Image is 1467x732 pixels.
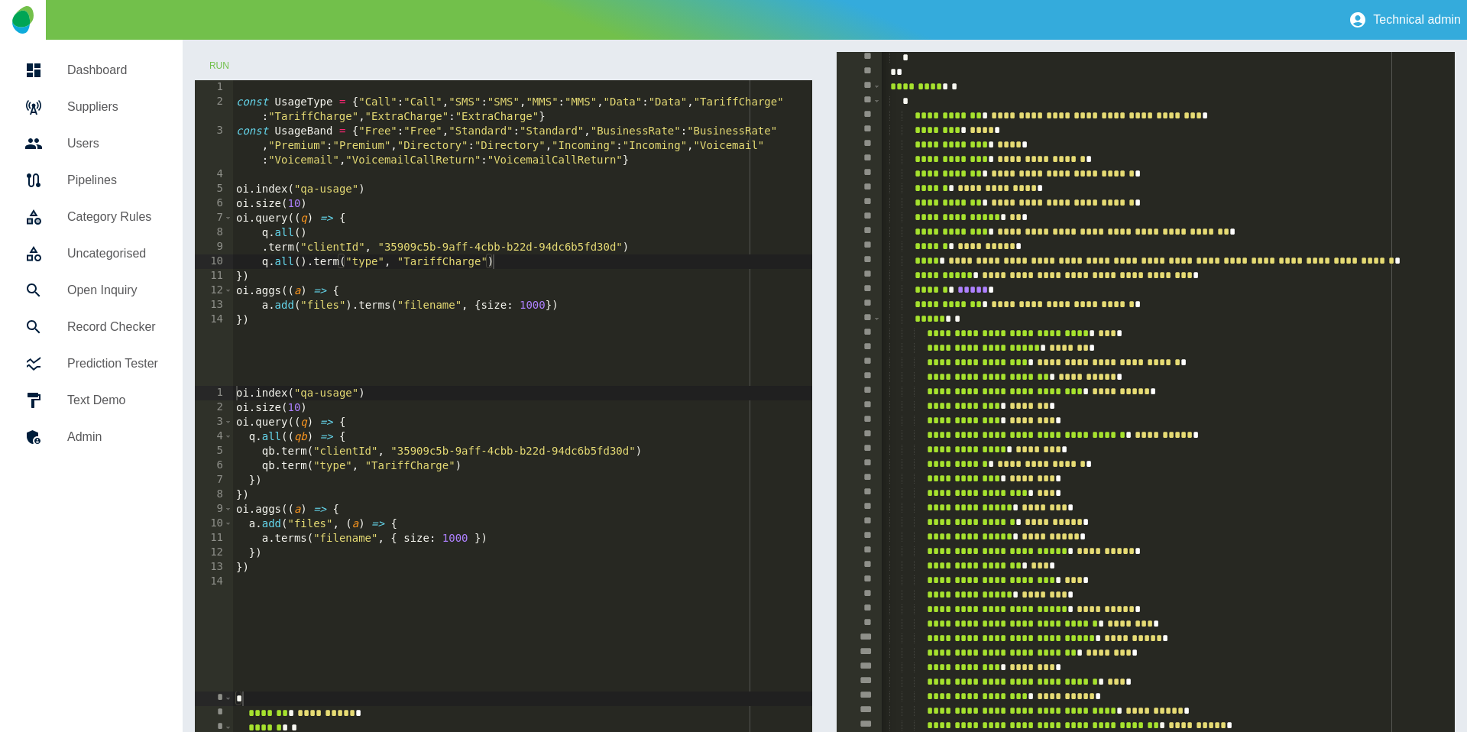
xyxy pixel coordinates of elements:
span: Toggle code folding, rows 7 through 11 [224,211,232,225]
a: Text Demo [12,382,170,419]
div: 1 [195,80,233,95]
div: 6 [195,196,233,211]
div: 14 [195,313,233,327]
div: 8 [195,487,233,502]
div: 2 [195,400,233,415]
div: 6 [195,458,233,473]
div: 10 [195,254,233,269]
span: Toggle code folding, rows 63 through 127 [873,94,881,109]
span: Toggle code folding, rows 4 through 7 [224,429,232,444]
a: Dashboard [12,52,170,89]
h5: Uncategorised [67,245,158,263]
a: Suppliers [12,89,170,125]
a: Pipelines [12,162,170,199]
span: Toggle code folding, rows 10 through 12 [224,517,232,531]
a: Prediction Tester [12,345,170,382]
h5: Users [67,134,158,153]
div: 13 [195,560,233,575]
div: 10 [195,517,233,531]
a: Category Rules [12,199,170,235]
h5: Dashboard [67,61,158,79]
div: 8 [195,225,233,240]
h5: Suppliers [67,98,158,116]
div: 11 [195,269,233,283]
span: Toggle code folding, rows 9 through 13 [224,502,232,517]
a: Record Checker [12,309,170,345]
div: 11 [195,531,233,546]
h5: Record Checker [67,318,158,336]
a: Open Inquiry [12,272,170,309]
div: 13 [195,298,233,313]
button: Technical admin [1342,5,1467,35]
div: 5 [195,182,233,196]
a: Admin [12,419,170,455]
h5: Prediction Tester [67,355,158,373]
div: 4 [195,167,233,182]
img: Logo [12,6,33,34]
div: 9 [195,502,233,517]
div: 14 [195,575,233,589]
div: 4 [195,429,233,444]
div: 12 [195,546,233,560]
span: Toggle code folding, rows 62 through 713 [873,79,881,94]
h5: Text Demo [67,391,158,410]
span: Toggle code folding, rows 3 through 8 [224,415,232,429]
div: 1 [195,386,233,400]
div: 5 [195,444,233,458]
a: Users [12,125,170,162]
span: Toggle code folding, rows 78 through 117 [873,312,881,326]
a: Uncategorised [12,235,170,272]
h5: Category Rules [67,208,158,226]
div: 12 [195,283,233,298]
h5: Admin [67,428,158,446]
div: 7 [195,211,233,225]
div: 2 [195,95,233,124]
h5: Open Inquiry [67,281,158,300]
div: 3 [195,124,233,167]
div: 9 [195,240,233,254]
button: Run [195,52,244,80]
h5: Pipelines [67,171,158,189]
span: Toggle code folding, rows 1 through 37 [224,692,232,706]
div: 7 [195,473,233,487]
span: Toggle code folding, rows 12 through 14 [224,283,232,298]
div: 3 [195,415,233,429]
p: Technical admin [1373,13,1461,27]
